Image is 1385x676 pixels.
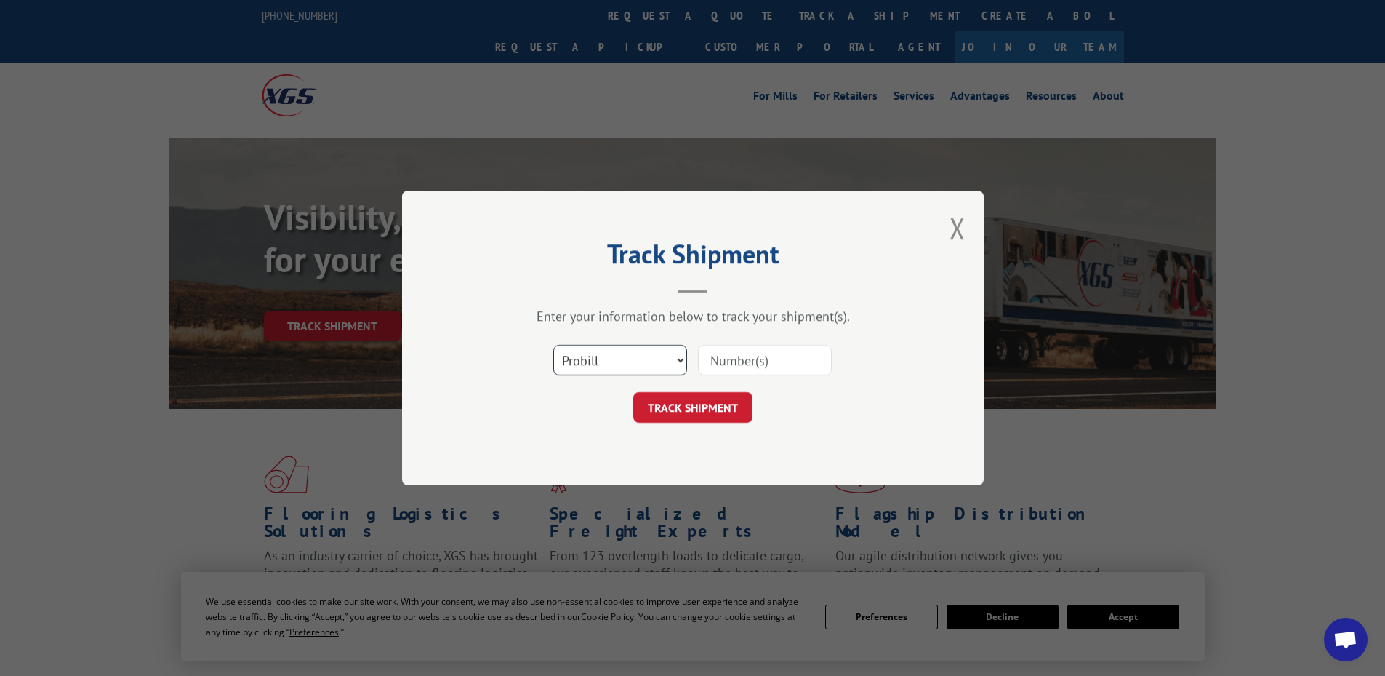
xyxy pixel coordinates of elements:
[633,392,752,423] button: TRACK SHIPMENT
[698,345,832,375] input: Number(s)
[475,308,911,325] div: Enter your information below to track your shipment(s).
[1324,618,1368,661] a: Open chat
[475,244,911,271] h2: Track Shipment
[950,209,966,247] button: Close modal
